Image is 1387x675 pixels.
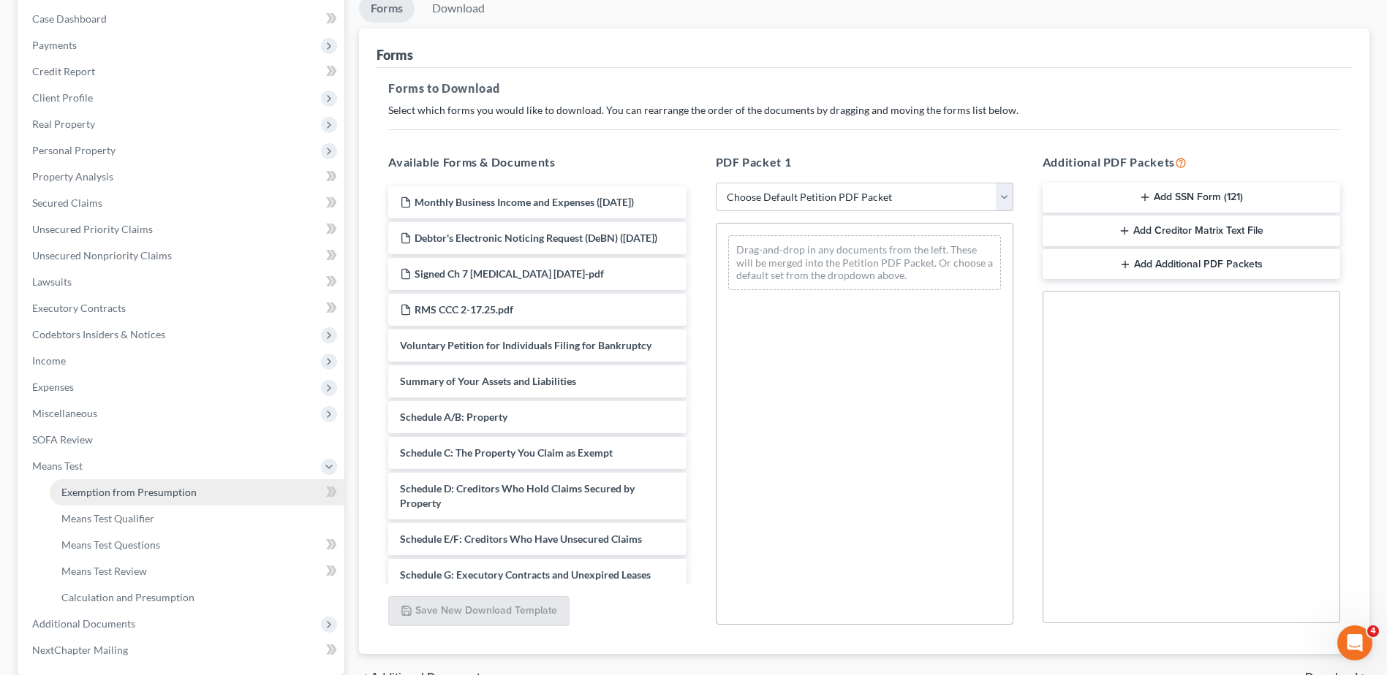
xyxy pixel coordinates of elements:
span: Means Test Qualifier [61,512,154,525]
a: Means Test Review [50,558,344,584]
h5: Available Forms & Documents [388,153,686,171]
span: Expenses [32,381,74,393]
span: Additional Documents [32,617,135,630]
span: Property Analysis [32,170,113,183]
span: NextChapter Mailing [32,644,128,656]
span: Unsecured Priority Claims [32,223,153,235]
h5: Forms to Download [388,80,1340,97]
a: Lawsuits [20,269,344,295]
span: Monthly Business Income and Expenses ([DATE]) [415,196,634,208]
a: Unsecured Nonpriority Claims [20,243,344,269]
a: Exemption from Presumption [50,479,344,506]
a: Calculation and Presumption [50,584,344,611]
span: Credit Report [32,65,95,77]
span: Personal Property [32,144,116,156]
span: Debtor's Electronic Noticing Request (DeBN) ([DATE]) [415,232,657,244]
span: Lawsuits [32,275,72,288]
iframe: Intercom live chat [1337,625,1372,660]
span: Summary of Your Assets and Liabilities [400,375,576,387]
span: Schedule D: Creditors Who Hold Claims Secured by Property [400,482,635,509]
p: Select which forms you would like to download. You can rearrange the order of the documents by dr... [388,103,1340,118]
span: Schedule C: The Property You Claim as Exempt [400,446,613,459]
span: Secured Claims [32,197,102,209]
span: 4 [1367,625,1379,637]
button: Save New Download Template [388,596,570,627]
div: Forms [377,46,413,64]
span: Schedule E/F: Creditors Who Have Unsecured Claims [400,533,642,545]
span: Codebtors Insiders & Notices [32,328,165,340]
span: Client Profile [32,91,93,104]
a: Means Test Questions [50,532,344,558]
span: Calculation and Presumption [61,591,194,603]
span: Income [32,354,66,367]
span: Means Test [32,459,83,472]
button: Add SSN Form (121) [1043,183,1340,213]
button: Add Additional PDF Packets [1043,249,1340,280]
span: Voluntary Petition for Individuals Filing for Bankruptcy [400,339,651,351]
span: Signed Ch 7 [MEDICAL_DATA] [DATE]-pdf [415,267,604,280]
span: Case Dashboard [32,12,107,25]
span: Means Test Questions [61,538,160,551]
a: Credit Report [20,58,344,85]
span: Real Property [32,118,95,130]
a: NextChapter Mailing [20,637,344,663]
span: Schedule G: Executory Contracts and Unexpired Leases [400,568,651,581]
span: Exemption from Presumption [61,486,197,498]
span: RMS CCC 2-17.25.pdf [415,303,513,316]
a: Executory Contracts [20,295,344,321]
span: SOFA Review [32,433,93,446]
a: Case Dashboard [20,6,344,32]
h5: PDF Packet 1 [716,153,1013,171]
span: Payments [32,39,77,51]
span: Means Test Review [61,565,147,577]
span: Schedule A/B: Property [400,411,507,423]
span: Unsecured Nonpriority Claims [32,249,172,262]
span: Miscellaneous [32,407,97,419]
a: SOFA Review [20,427,344,453]
div: Drag-and-drop in any documents from the left. These will be merged into the Petition PDF Packet. ... [728,235,1001,290]
a: Unsecured Priority Claims [20,216,344,243]
a: Property Analysis [20,164,344,190]
h5: Additional PDF Packets [1043,153,1340,171]
span: Executory Contracts [32,302,126,314]
button: Add Creditor Matrix Text File [1043,216,1340,246]
a: Means Test Qualifier [50,506,344,532]
a: Secured Claims [20,190,344,216]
